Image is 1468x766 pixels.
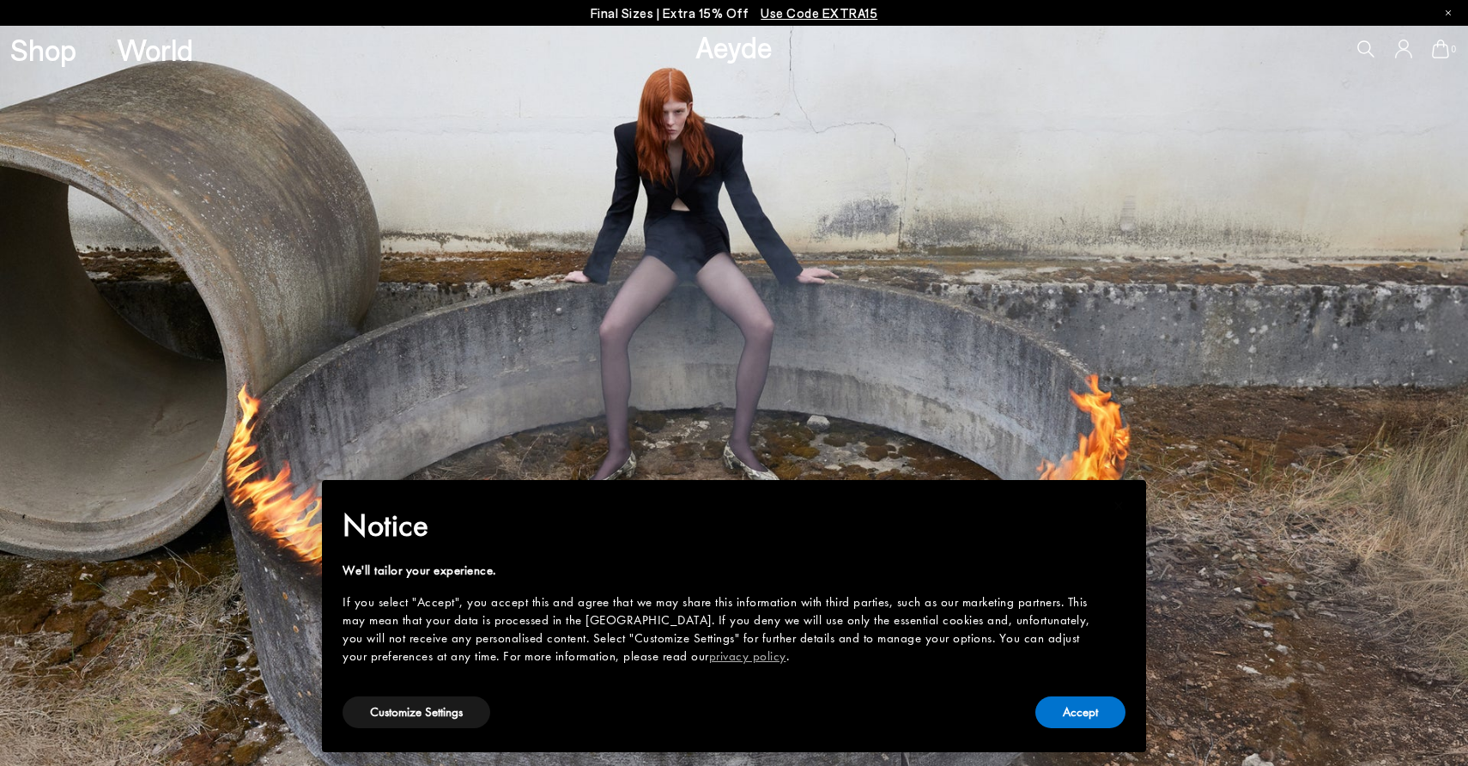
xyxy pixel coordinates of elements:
[343,593,1098,666] div: If you select "Accept", you accept this and agree that we may share this information with third p...
[709,647,786,665] a: privacy policy
[695,28,773,64] a: Aeyde
[343,503,1098,548] h2: Notice
[1449,45,1458,54] span: 0
[343,562,1098,580] div: We'll tailor your experience.
[1035,696,1125,728] button: Accept
[10,34,76,64] a: Shop
[117,34,193,64] a: World
[761,5,877,21] span: Navigate to /collections/ss25-final-sizes
[1432,40,1449,58] a: 0
[1113,492,1125,519] span: ×
[343,696,490,728] button: Customize Settings
[1098,485,1139,526] button: Close this notice
[591,3,878,24] p: Final Sizes | Extra 15% Off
